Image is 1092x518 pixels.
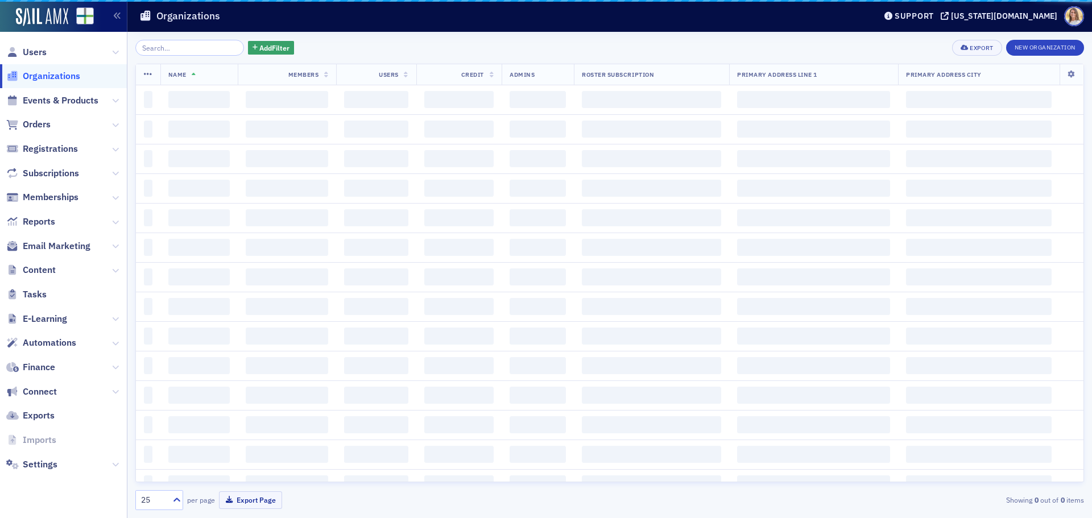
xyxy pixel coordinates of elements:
[144,298,152,315] span: ‌
[144,180,152,197] span: ‌
[510,91,566,108] span: ‌
[510,416,566,433] span: ‌
[168,328,230,345] span: ‌
[344,150,408,167] span: ‌
[737,298,890,315] span: ‌
[424,91,494,108] span: ‌
[461,71,484,78] span: Credit
[582,71,654,78] span: Roster Subscription
[906,328,1052,345] span: ‌
[510,121,566,138] span: ‌
[144,91,152,108] span: ‌
[510,71,535,78] span: Admins
[737,328,890,345] span: ‌
[6,94,98,107] a: Events & Products
[582,239,721,256] span: ‌
[23,216,55,228] span: Reports
[23,167,79,180] span: Subscriptions
[6,70,80,82] a: Organizations
[906,357,1052,374] span: ‌
[582,416,721,433] span: ‌
[1006,40,1084,56] button: New Organization
[144,387,152,404] span: ‌
[246,416,329,433] span: ‌
[23,143,78,155] span: Registrations
[23,288,47,301] span: Tasks
[144,446,152,463] span: ‌
[906,91,1052,108] span: ‌
[424,357,494,374] span: ‌
[1058,495,1066,505] strong: 0
[168,298,230,315] span: ‌
[424,328,494,345] span: ‌
[76,7,94,25] img: SailAMX
[6,434,56,446] a: Imports
[246,268,329,285] span: ‌
[582,387,721,404] span: ‌
[6,337,76,349] a: Automations
[424,209,494,226] span: ‌
[737,121,890,138] span: ‌
[582,180,721,197] span: ‌
[582,150,721,167] span: ‌
[952,40,1002,56] button: Export
[246,209,329,226] span: ‌
[246,298,329,315] span: ‌
[510,475,566,492] span: ‌
[6,409,55,422] a: Exports
[246,387,329,404] span: ‌
[344,328,408,345] span: ‌
[168,446,230,463] span: ‌
[510,298,566,315] span: ‌
[187,495,215,505] label: per page
[1032,495,1040,505] strong: 0
[168,387,230,404] span: ‌
[168,150,230,167] span: ‌
[424,416,494,433] span: ‌
[23,70,80,82] span: Organizations
[510,268,566,285] span: ‌
[168,91,230,108] span: ‌
[16,8,68,26] img: SailAMX
[23,434,56,446] span: Imports
[737,446,890,463] span: ‌
[168,121,230,138] span: ‌
[951,11,1057,21] div: [US_STATE][DOMAIN_NAME]
[906,475,1052,492] span: ‌
[288,71,319,78] span: Members
[141,494,166,506] div: 25
[510,328,566,345] span: ‌
[168,239,230,256] span: ‌
[1006,42,1084,52] a: New Organization
[6,264,56,276] a: Content
[344,357,408,374] span: ‌
[344,209,408,226] span: ‌
[23,337,76,349] span: Automations
[23,240,90,252] span: Email Marketing
[424,268,494,285] span: ‌
[906,180,1052,197] span: ‌
[737,180,890,197] span: ‌
[23,118,51,131] span: Orders
[510,387,566,404] span: ‌
[23,264,56,276] span: Content
[246,475,329,492] span: ‌
[582,268,721,285] span: ‌
[424,121,494,138] span: ‌
[906,298,1052,315] span: ‌
[6,361,55,374] a: Finance
[379,71,399,78] span: Users
[144,268,152,285] span: ‌
[906,209,1052,226] span: ‌
[246,121,329,138] span: ‌
[23,94,98,107] span: Events & Products
[510,357,566,374] span: ‌
[906,446,1052,463] span: ‌
[582,357,721,374] span: ‌
[168,180,230,197] span: ‌
[424,150,494,167] span: ‌
[23,191,78,204] span: Memberships
[23,386,57,398] span: Connect
[737,416,890,433] span: ‌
